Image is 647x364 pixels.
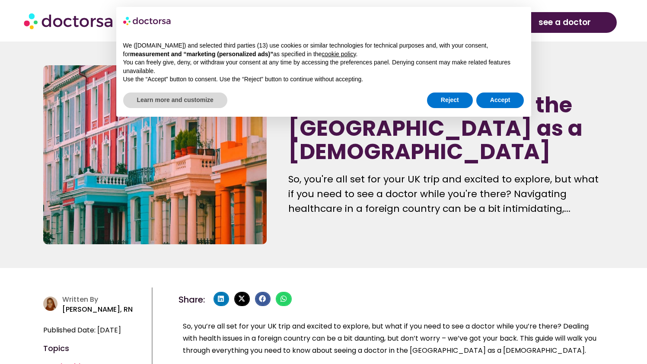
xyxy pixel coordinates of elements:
[43,324,121,336] span: Published Date: [DATE]
[476,93,524,108] button: Accept
[130,51,273,57] strong: measurement and “marketing (personalized ads)”
[322,51,356,57] a: cookie policy
[178,295,205,304] h4: Share:
[123,58,524,75] p: You can freely give, deny, or withdraw your consent at any time by accessing the preferences pane...
[123,75,524,84] p: Use the “Accept” button to consent. Use the “Reject” button to continue without accepting.
[123,14,172,28] img: logo
[276,292,291,307] div: Share on whatsapp
[288,172,604,216] div: So, you're all set for your UK trip and excited to explore, but what if you need to see a doctor ...
[214,292,229,307] div: Share on linkedin
[123,42,524,58] p: We ([DOMAIN_NAME]) and selected third parties (13) use cookies or similar technologies for techni...
[234,292,250,307] div: Share on x-twitter
[183,321,596,355] span: So, you’re all set for your UK trip and excited to explore, but what if you need to see a doctor ...
[43,65,267,244] img: How to see a doctor in the UK as a foreigner primary image
[123,93,227,108] button: Learn more and customize
[43,345,147,352] h4: Topics
[539,16,591,29] span: see a doctor
[62,295,147,303] h4: Written By
[288,93,604,163] h1: How to See a Doctor in the [GEOGRAPHIC_DATA] as a [DEMOGRAPHIC_DATA]
[427,93,473,108] button: Reject
[62,303,147,316] p: [PERSON_NAME], RN
[255,292,271,307] div: Share on facebook
[512,12,617,33] a: see a doctor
